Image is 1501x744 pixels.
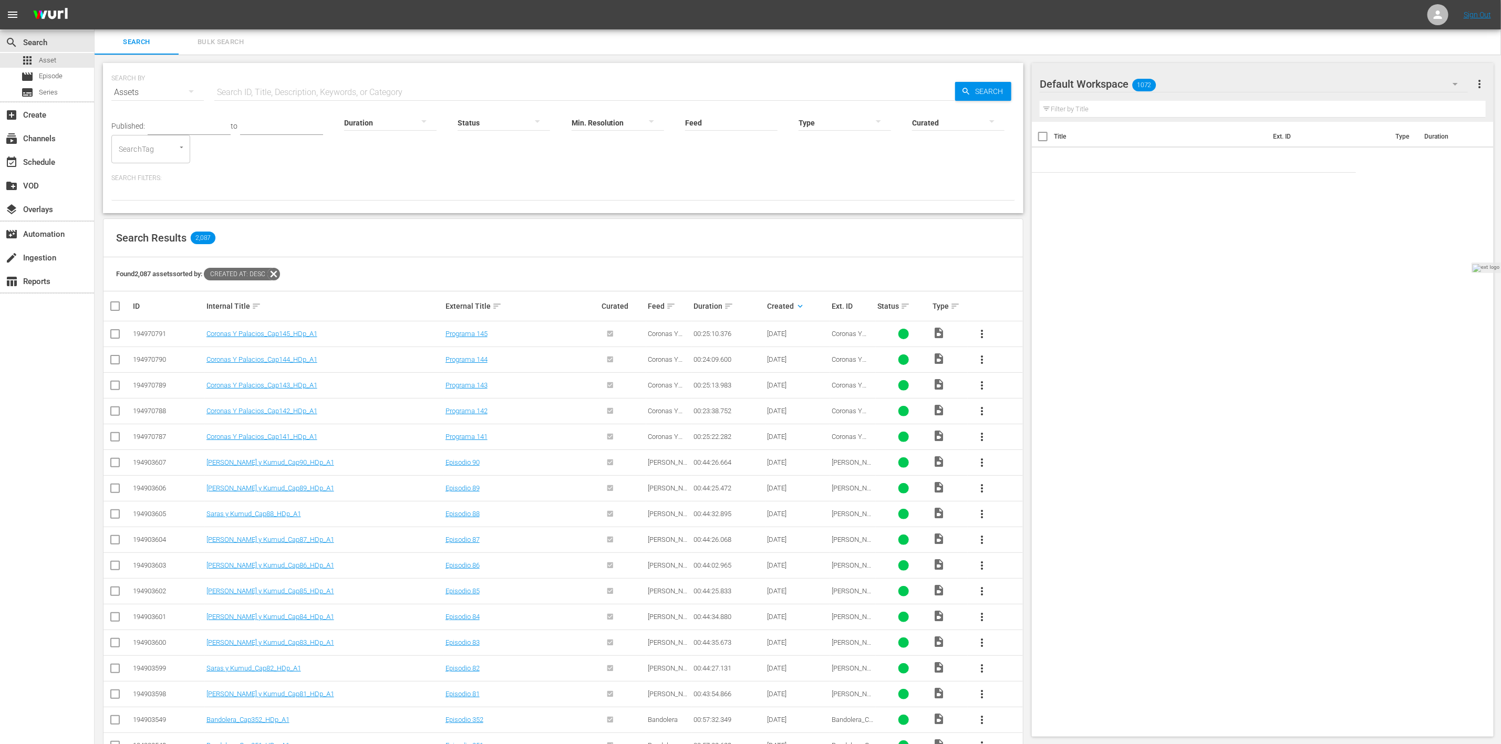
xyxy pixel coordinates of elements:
[446,433,488,441] a: Programa 141
[648,433,687,456] span: Coronas Y [PERSON_NAME]
[969,399,995,424] button: more_vert
[133,561,203,569] div: 194903603
[976,456,988,469] span: more_vert
[976,533,988,546] span: more_vert
[693,300,764,312] div: Duration
[648,664,687,680] span: [PERSON_NAME]
[976,688,988,700] span: more_vert
[767,716,829,724] div: [DATE]
[767,638,829,646] div: [DATE]
[446,407,488,415] a: Programa 142
[111,78,204,107] div: Assets
[976,559,988,572] span: more_vert
[933,635,945,648] span: Video
[648,638,687,654] span: [PERSON_NAME]
[933,327,945,339] span: Video
[832,458,872,490] span: [PERSON_NAME] y Kumud_Cap90
[976,482,988,495] span: more_vert
[648,458,687,474] span: [PERSON_NAME]
[25,3,76,27] img: ans4CAIJ8jUAAAAAAAAAAAAAAAAAAAAAAAAgQb4GAAAAAAAAAAAAAAAAAAAAAAAAJMjXAAAAAAAAAAAAAAAAAAAAAAAAgAT5G...
[1133,74,1156,96] span: 1072
[446,355,488,363] a: Programa 144
[832,561,872,593] span: [PERSON_NAME] y Kumud_Cap86
[971,82,1011,101] span: Search
[602,302,645,310] div: Curated
[976,662,988,675] span: more_vert
[206,355,317,363] a: Coronas Y Palacios_Cap144_HDp_A1
[969,604,995,630] button: more_vert
[900,301,910,311] span: sort
[1267,122,1390,151] th: Ext. ID
[933,661,945,674] span: Video
[1389,122,1418,151] th: Type
[133,536,203,543] div: 194903604
[206,664,301,672] a: Saras y Kumud_Cap82_HDp_A1
[976,405,988,417] span: more_vert
[693,407,764,415] div: 00:23:38.752
[5,275,18,288] span: Reports
[21,86,34,99] span: Series
[39,71,63,81] span: Episode
[933,687,945,699] span: Video
[133,355,203,363] div: 194970790
[446,330,488,338] a: Programa 145
[206,716,289,724] a: Bandolera_Cap352_HDp_A1
[446,587,480,595] a: Episodio 85
[133,638,203,646] div: 194903600
[933,300,966,312] div: Type
[933,455,945,468] span: Video
[976,611,988,623] span: more_vert
[5,228,18,240] span: Automation
[39,87,58,98] span: Series
[133,510,203,518] div: 194903605
[933,532,945,545] span: Video
[832,587,872,619] span: [PERSON_NAME] y Kumud_Cap85
[767,690,829,698] div: [DATE]
[976,328,988,340] span: more_vert
[767,355,829,363] div: [DATE]
[976,353,988,366] span: more_vert
[693,484,764,492] div: 00:44:25.472
[976,714,988,726] span: more_vert
[252,301,261,311] span: sort
[5,180,18,192] span: VOD
[116,232,187,244] span: Search Results
[648,716,678,724] span: Bandolera
[969,347,995,372] button: more_vert
[206,433,317,441] a: Coronas Y Palacios_Cap141_HDp_A1
[133,613,203,621] div: 194903601
[206,536,334,543] a: [PERSON_NAME] y Kumud_Cap87_HDp_A1
[206,458,334,466] a: [PERSON_NAME] y Kumud_Cap90_HDp_A1
[446,716,483,724] a: Episodio 352
[969,373,995,398] button: more_vert
[648,407,687,431] span: Coronas Y [PERSON_NAME]
[446,690,480,698] a: Episodio 81
[5,109,18,121] span: Create
[832,510,872,541] span: [PERSON_NAME] y Kumud_Cap88
[767,433,829,441] div: [DATE]
[767,536,829,543] div: [DATE]
[969,527,995,552] button: more_vert
[832,433,872,456] span: Coronas Y Palacios_Cap141
[133,716,203,724] div: 194903549
[1040,69,1468,99] div: Default Workspace
[767,300,829,312] div: Created
[133,407,203,415] div: 194970788
[446,381,488,389] a: Programa 143
[446,510,480,518] a: Episodio 88
[1473,71,1486,97] button: more_vert
[969,501,995,527] button: more_vert
[693,536,764,543] div: 00:44:26.068
[6,8,19,21] span: menu
[933,378,945,391] span: Video
[204,268,267,280] span: Created At: desc
[446,638,480,646] a: Episodio 83
[767,458,829,466] div: [DATE]
[446,536,480,543] a: Episodio 87
[648,510,687,526] span: [PERSON_NAME]
[955,82,1011,101] button: Search
[1464,11,1491,19] a: Sign Out
[976,585,988,598] span: more_vert
[969,656,995,681] button: more_vert
[101,36,172,48] span: Search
